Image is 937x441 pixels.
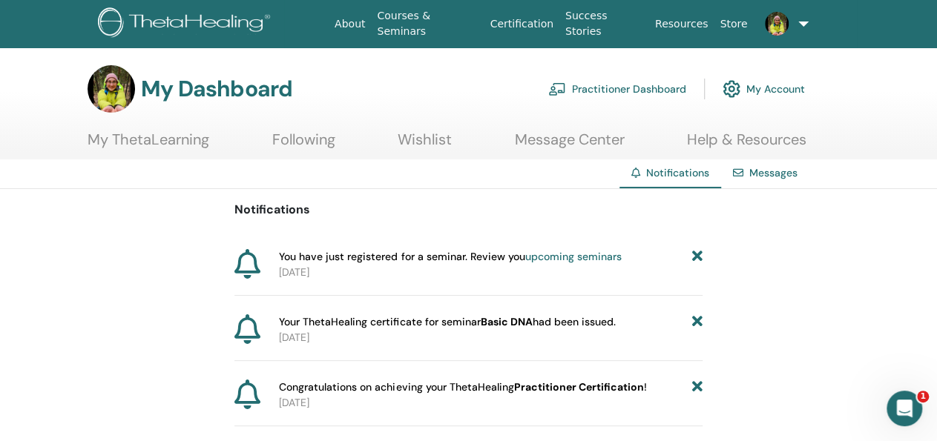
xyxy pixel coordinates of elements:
[141,76,292,102] h3: My Dashboard
[279,249,621,265] span: You have just registered for a seminar. Review you
[272,130,335,159] a: Following
[234,201,703,219] p: Notifications
[646,166,709,179] span: Notifications
[723,73,805,105] a: My Account
[714,10,753,38] a: Store
[723,76,740,102] img: cog.svg
[329,10,371,38] a: About
[765,12,789,36] img: default.jpg
[515,130,625,159] a: Message Center
[279,314,615,330] span: Your ThetaHealing certificate for seminar had been issued.
[480,315,532,328] b: Basic DNA
[749,166,798,179] a: Messages
[279,265,703,280] p: [DATE]
[98,7,275,41] img: logo.png
[279,395,703,411] p: [DATE]
[371,2,484,45] a: Courses & Seminars
[649,10,714,38] a: Resources
[917,391,929,402] span: 1
[548,73,686,105] a: Practitioner Dashboard
[88,130,209,159] a: My ThetaLearning
[687,130,806,159] a: Help & Resources
[548,82,566,96] img: chalkboard-teacher.svg
[484,10,559,38] a: Certification
[525,250,621,263] a: upcoming seminars
[398,130,452,159] a: Wishlist
[279,330,703,345] p: [DATE]
[513,380,643,394] b: Practitioner Certification
[279,379,646,395] span: Congratulations on achieving your ThetaHealing !
[559,2,649,45] a: Success Stories
[88,65,135,113] img: default.jpg
[887,391,922,426] iframe: Intercom live chat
